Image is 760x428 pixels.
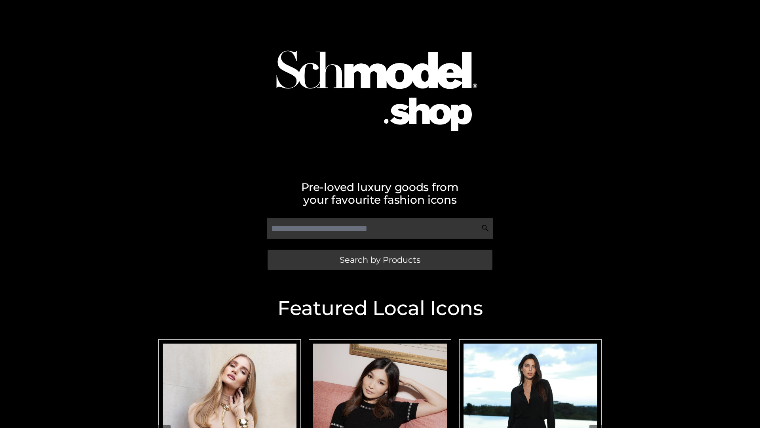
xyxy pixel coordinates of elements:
span: Search by Products [340,256,420,264]
h2: Featured Local Icons​ [154,298,606,318]
a: Search by Products [268,250,492,270]
h2: Pre-loved luxury goods from your favourite fashion icons [154,181,606,206]
img: Search Icon [481,224,489,232]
